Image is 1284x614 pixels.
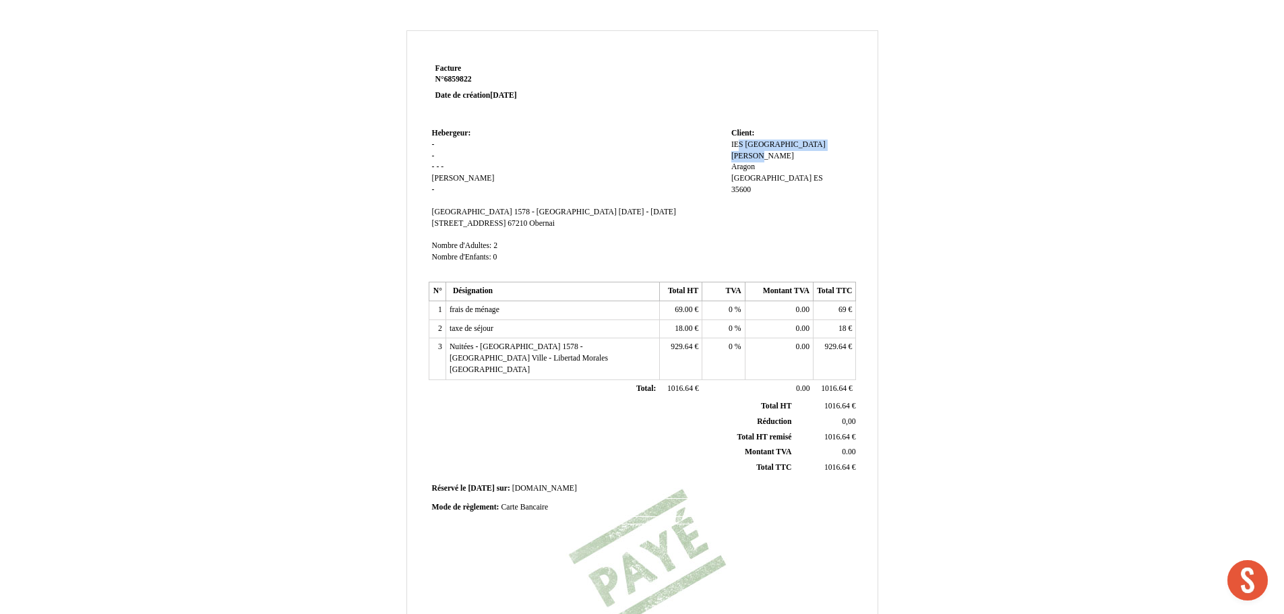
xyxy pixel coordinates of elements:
[794,399,858,414] td: €
[671,342,692,351] span: 929.64
[432,140,435,149] span: -
[429,319,446,338] td: 2
[814,338,856,379] td: €
[731,129,754,137] span: Client:
[432,185,435,194] span: -
[796,342,809,351] span: 0.00
[450,324,493,333] span: taxe de séjour
[450,342,608,373] span: Nuitées - [GEOGRAPHIC_DATA] 1578 - [GEOGRAPHIC_DATA] Ville - Libertad Morales [GEOGRAPHIC_DATA]
[493,241,497,250] span: 2
[814,319,856,338] td: €
[429,301,446,320] td: 1
[731,140,826,149] span: IES [GEOGRAPHIC_DATA]
[814,282,856,301] th: Total TTC
[814,379,856,398] td: €
[659,319,702,338] td: €
[432,503,499,512] span: Mode de règlement:
[731,185,751,194] span: 35600
[796,305,809,314] span: 0.00
[729,305,733,314] span: 0
[432,162,435,171] span: -
[731,174,812,183] span: [GEOGRAPHIC_DATA]
[436,162,439,171] span: -
[842,448,855,456] span: 0.00
[794,460,858,476] td: €
[432,174,495,183] span: [PERSON_NAME]
[761,402,791,410] span: Total HT
[619,208,676,216] span: [DATE] - [DATE]
[838,324,847,333] span: 18
[429,282,446,301] th: N°
[667,384,693,393] span: 1016.64
[729,342,733,351] span: 0
[450,305,499,314] span: frais de ménage
[824,463,850,472] span: 1016.64
[636,384,656,393] span: Total:
[432,208,617,216] span: [GEOGRAPHIC_DATA] 1578 - [GEOGRAPHIC_DATA]
[432,219,506,228] span: [STREET_ADDRESS]
[796,324,809,333] span: 0.00
[731,152,794,160] span: [PERSON_NAME]
[432,253,491,262] span: Nombre d'Enfants:
[429,338,446,379] td: 3
[729,324,733,333] span: 0
[432,241,492,250] span: Nombre d'Adultes:
[497,484,510,493] span: sur:
[675,324,692,333] span: 18.00
[529,219,555,228] span: Obernai
[435,74,597,85] strong: N°
[824,433,850,441] span: 1016.64
[824,402,850,410] span: 1016.64
[512,484,577,493] span: [DOMAIN_NAME]
[745,282,813,301] th: Montant TVA
[468,484,494,493] span: [DATE]
[659,338,702,379] td: €
[796,384,809,393] span: 0.00
[825,342,847,351] span: 929.64
[1227,560,1268,601] div: Ouvrir le chat
[508,219,527,228] span: 67210
[842,417,855,426] span: 0,00
[435,91,517,100] strong: Date de création
[794,429,858,445] td: €
[432,484,466,493] span: Réservé le
[659,301,702,320] td: €
[745,448,791,456] span: Montant TVA
[435,64,462,73] span: Facture
[737,433,791,441] span: Total HT remisé
[432,129,471,137] span: Hebergeur:
[702,319,745,338] td: %
[444,75,472,84] span: 6859822
[702,301,745,320] td: %
[432,152,435,160] span: -
[493,253,497,262] span: 0
[814,301,856,320] td: €
[675,305,692,314] span: 69.00
[756,463,791,472] span: Total TTC
[501,503,548,512] span: Carte Bancaire
[441,162,444,171] span: -
[446,282,659,301] th: Désignation
[659,379,702,398] td: €
[659,282,702,301] th: Total HT
[814,174,823,183] span: ES
[757,417,791,426] span: Réduction
[702,338,745,379] td: %
[731,162,755,171] span: Aragon
[490,91,516,100] span: [DATE]
[702,282,745,301] th: TVA
[838,305,847,314] span: 69
[821,384,847,393] span: 1016.64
